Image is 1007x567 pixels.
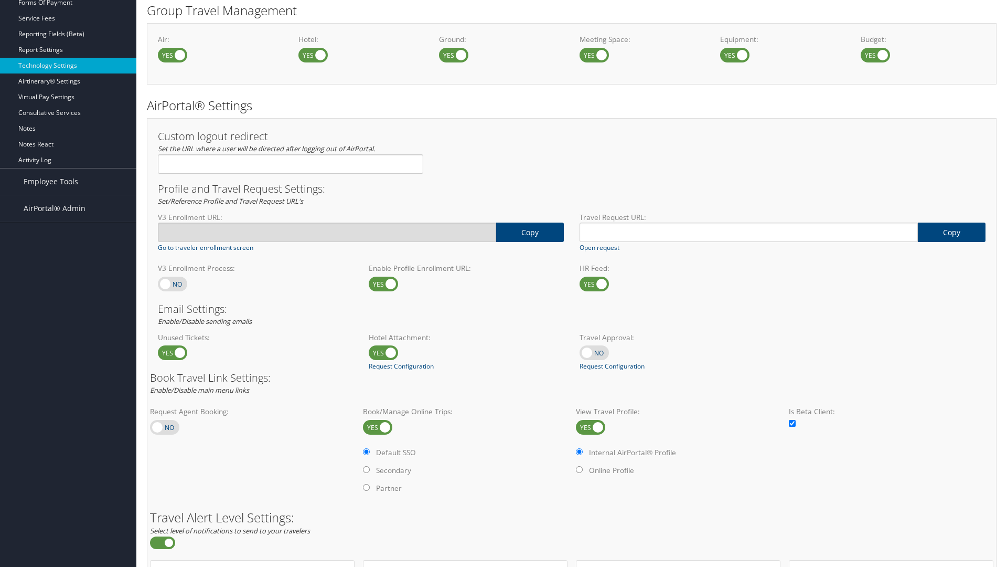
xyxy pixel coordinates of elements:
[918,223,985,242] a: copy
[150,385,249,395] em: Enable/Disable main menu links
[369,362,434,371] a: Request Configuration
[789,406,993,417] label: Is Beta Client:
[580,362,645,371] a: Request Configuration
[439,34,564,45] label: Ground:
[576,406,780,417] label: View Travel Profile:
[580,34,704,45] label: Meeting Space:
[150,511,993,524] h2: Travel Alert Level Settings:
[589,447,676,458] label: Internal AirPortal® Profile
[298,34,423,45] label: Hotel:
[589,465,634,476] label: Online Profile
[158,332,353,343] label: Unused Tickets:
[158,212,564,223] label: V3 Enrollment URL:
[24,169,78,195] span: Employee Tools
[158,196,303,206] em: Set/Reference Profile and Travel Request URL's
[150,373,993,383] h3: Book Travel Link Settings:
[24,195,85,222] span: AirPortal® Admin
[496,223,564,242] a: copy
[376,483,402,493] label: Partner
[580,263,775,274] label: HR Feed:
[720,34,845,45] label: Equipment:
[147,97,997,114] h2: AirPortal® Settings
[363,406,567,417] label: Book/Manage Online Trips:
[580,332,775,343] label: Travel Approval:
[147,2,997,19] h2: Group Travel Management
[158,317,252,326] em: Enable/Disable sending emails
[580,212,985,223] label: Travel Request URL:
[158,304,985,314] h3: Email Settings:
[158,131,423,142] h3: Custom logout redirect
[369,263,564,274] label: Enable Profile Enrollment URL:
[861,34,985,45] label: Budget:
[369,332,564,343] label: Hotel Attachment:
[158,184,985,194] h3: Profile and Travel Request Settings:
[158,263,353,274] label: V3 Enrollment Process:
[158,34,283,45] label: Air:
[376,447,416,458] label: Default SSO
[580,243,619,253] a: Open request
[158,144,375,153] em: Set the URL where a user will be directed after logging out of AirPortal.
[150,526,310,535] em: Select level of notifications to send to your travelers
[150,406,355,417] label: Request Agent Booking:
[158,243,253,253] a: Go to traveler enrollment screen
[376,465,411,476] label: Secondary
